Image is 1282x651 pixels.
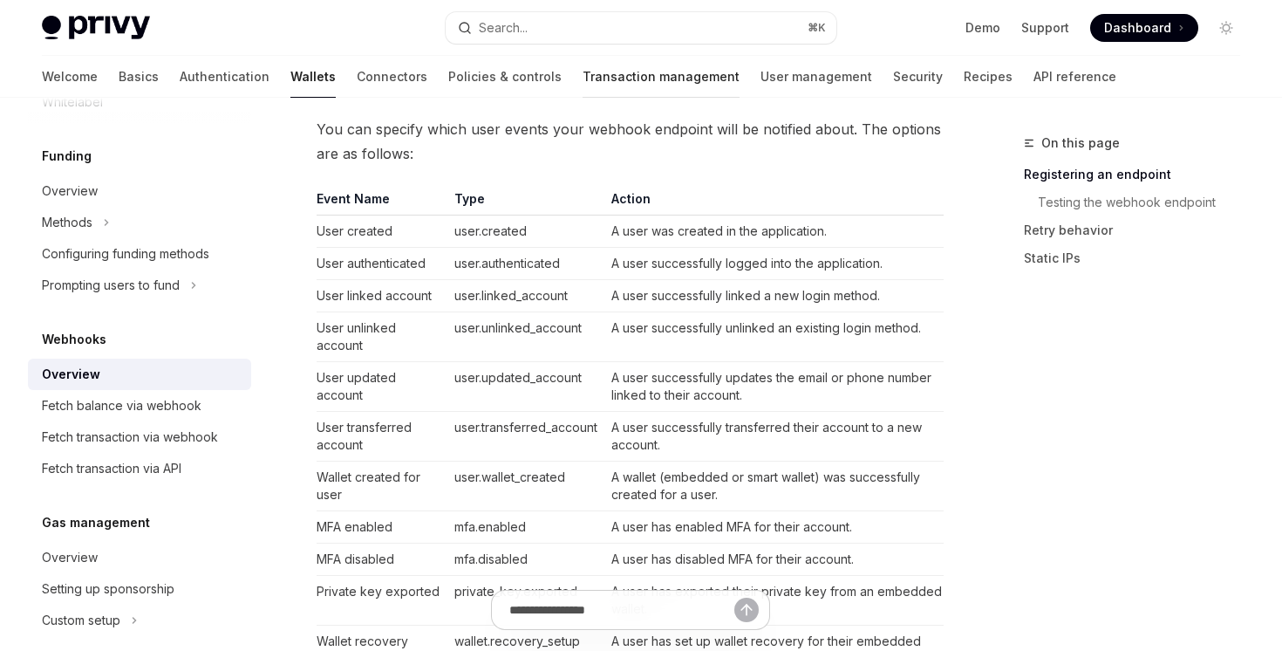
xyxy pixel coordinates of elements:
td: User created [317,216,447,248]
a: Demo [965,19,1000,37]
a: Welcome [42,56,98,98]
a: Support [1021,19,1069,37]
span: Dashboard [1104,19,1171,37]
td: mfa.enabled [447,511,604,544]
a: Wallets [290,56,336,98]
a: Policies & controls [448,56,562,98]
a: Retry behavior [1024,216,1254,244]
th: Action [604,190,944,216]
a: Testing the webhook endpoint [1038,188,1254,216]
td: A wallet (embedded or smart wallet) was successfully created for a user. [604,462,944,511]
h5: Gas management [42,512,150,533]
td: MFA disabled [317,544,447,576]
a: Authentication [180,56,269,98]
div: Configuring funding methods [42,243,209,264]
th: Event Name [317,190,447,216]
td: user.wallet_created [447,462,604,511]
div: Setting up sponsorship [42,579,174,600]
td: user.authenticated [447,248,604,280]
div: Fetch transaction via webhook [42,427,218,448]
img: light logo [42,16,150,40]
a: Recipes [964,56,1013,98]
div: Overview [42,181,98,202]
a: Static IPs [1024,244,1254,272]
td: A user has disabled MFA for their account. [604,544,944,576]
td: A user was created in the application. [604,216,944,248]
td: A user successfully unlinked an existing login method. [604,312,944,362]
div: Overview [42,364,100,385]
td: User linked account [317,280,447,312]
div: Search... [479,17,528,38]
td: A user successfully linked a new login method. [604,280,944,312]
a: Registering an endpoint [1024,161,1254,188]
td: private_key.exported [447,576,604,626]
a: Overview [28,359,251,390]
th: Type [447,190,604,216]
div: Fetch balance via webhook [42,395,201,416]
td: User unlinked account [317,312,447,362]
h5: Webhooks [42,329,106,350]
td: mfa.disabled [447,544,604,576]
h5: Funding [42,146,92,167]
button: Search...⌘K [446,12,835,44]
div: Prompting users to fund [42,275,180,296]
div: Methods [42,212,92,233]
td: MFA enabled [317,511,447,544]
td: A user successfully updates the email or phone number linked to their account. [604,362,944,412]
div: Custom setup [42,610,120,631]
td: User authenticated [317,248,447,280]
td: User updated account [317,362,447,412]
span: On this page [1041,133,1120,154]
td: User transferred account [317,412,447,462]
a: Fetch transaction via webhook [28,421,251,453]
a: Overview [28,175,251,207]
button: Toggle dark mode [1212,14,1240,42]
div: Overview [42,547,98,568]
a: User management [760,56,872,98]
a: Dashboard [1090,14,1198,42]
span: ⌘ K [808,21,826,35]
div: Fetch transaction via API [42,458,181,479]
td: Wallet created for user [317,462,447,511]
a: Transaction management [583,56,740,98]
span: You can specify which user events your webhook endpoint will be notified about. The options are a... [317,117,944,166]
td: user.created [447,216,604,248]
td: user.linked_account [447,280,604,312]
a: Fetch balance via webhook [28,390,251,421]
td: A user has exported their private key from an embedded wallet. [604,576,944,626]
td: A user successfully transferred their account to a new account. [604,412,944,462]
a: Fetch transaction via API [28,453,251,484]
td: A user successfully logged into the application. [604,248,944,280]
td: A user has enabled MFA for their account. [604,511,944,544]
button: Send message [734,598,759,622]
td: Private key exported [317,576,447,626]
td: user.unlinked_account [447,312,604,362]
a: API reference [1033,56,1116,98]
td: user.transferred_account [447,412,604,462]
a: Security [893,56,943,98]
a: Basics [119,56,159,98]
a: Setting up sponsorship [28,573,251,605]
td: user.updated_account [447,362,604,412]
a: Overview [28,542,251,573]
a: Connectors [357,56,427,98]
a: Configuring funding methods [28,238,251,270]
